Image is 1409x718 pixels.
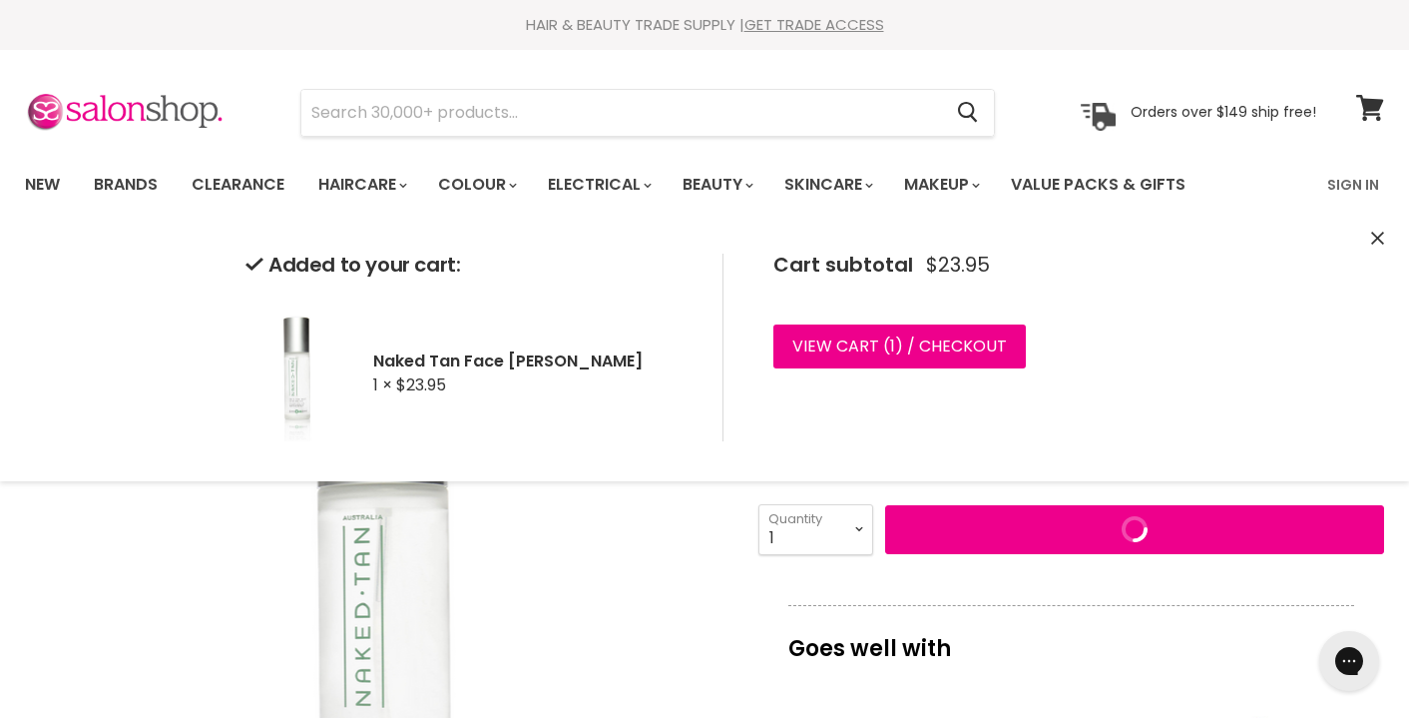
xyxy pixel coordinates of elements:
ul: Main menu [10,156,1258,214]
p: Goes well with [788,605,1354,671]
a: Sign In [1315,164,1391,206]
a: Value Packs & Gifts [996,164,1200,206]
button: Search [941,90,994,136]
p: Orders over $149 ship free! [1131,103,1316,121]
a: View cart (1) / Checkout [773,325,1026,368]
span: Cart subtotal [773,251,913,279]
a: Colour [423,164,529,206]
a: Haircare [303,164,419,206]
h2: Added to your cart: [245,254,691,277]
a: Clearance [177,164,299,206]
img: Naked Tan Face Tan Mist [245,305,345,442]
h2: Naked Tan Face [PERSON_NAME] [373,351,691,371]
a: Skincare [769,164,885,206]
button: Close [1371,229,1384,250]
a: Makeup [889,164,992,206]
input: Search [301,90,941,136]
a: Electrical [533,164,664,206]
form: Product [300,89,995,137]
span: 1 × [373,373,392,396]
a: GET TRADE ACCESS [744,14,884,35]
select: Quantity [758,504,873,554]
span: $23.95 [926,254,990,277]
iframe: Gorgias live chat messenger [1309,624,1389,698]
a: Brands [79,164,173,206]
a: New [10,164,75,206]
span: 1 [890,335,895,358]
a: Beauty [668,164,765,206]
span: $23.95 [396,373,446,396]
